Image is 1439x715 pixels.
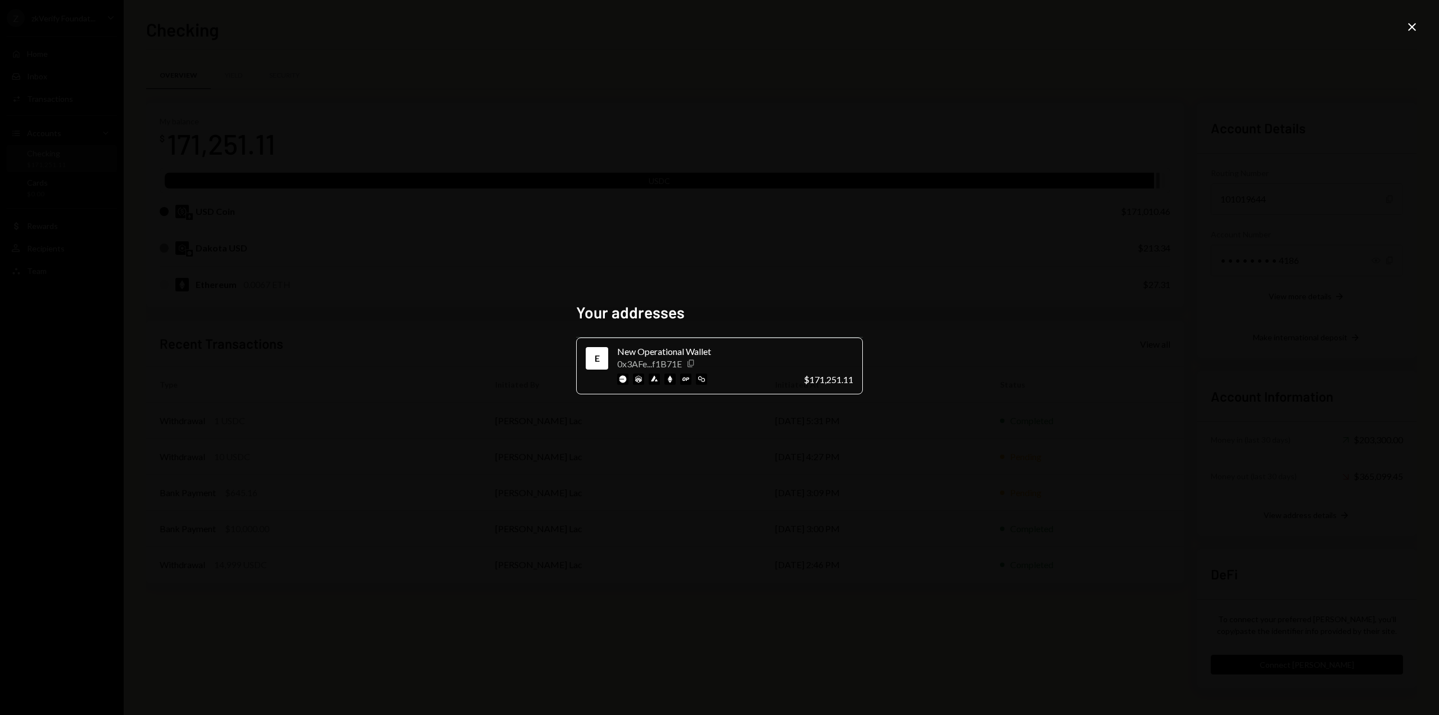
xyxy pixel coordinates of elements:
[617,345,795,358] div: New Operational Wallet
[633,374,644,385] img: arbitrum-mainnet
[804,374,853,385] div: $171,251.11
[696,374,707,385] img: polygon-mainnet
[649,374,660,385] img: avalanche-mainnet
[680,374,691,385] img: optimism-mainnet
[576,302,863,323] h2: Your addresses
[588,349,606,367] div: Ethereum
[664,374,676,385] img: ethereum-mainnet
[617,374,628,385] img: base-mainnet
[617,358,682,369] div: 0x3AFe...f1B71E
